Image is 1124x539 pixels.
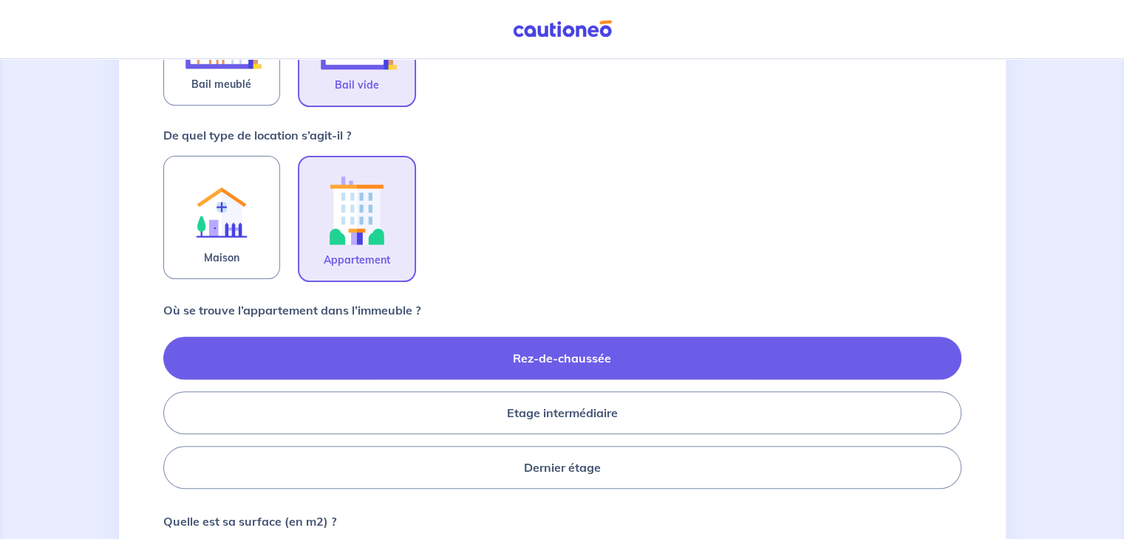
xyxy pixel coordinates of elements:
[163,337,961,380] label: Rez-de-chaussée
[191,75,251,93] span: Bail meublé
[163,301,420,319] p: Où se trouve l’appartement dans l’immeuble ?
[204,249,239,267] span: Maison
[335,76,379,94] span: Bail vide
[163,391,961,434] label: Etage intermédiaire
[163,446,961,489] label: Dernier étage
[324,251,390,269] span: Appartement
[317,169,397,251] img: illu_apartment.svg
[182,168,262,249] img: illu_rent.svg
[163,512,336,530] p: Quelle est sa surface (en m2) ?
[507,20,618,38] img: Cautioneo
[163,126,351,144] p: De quel type de location s’agit-il ?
